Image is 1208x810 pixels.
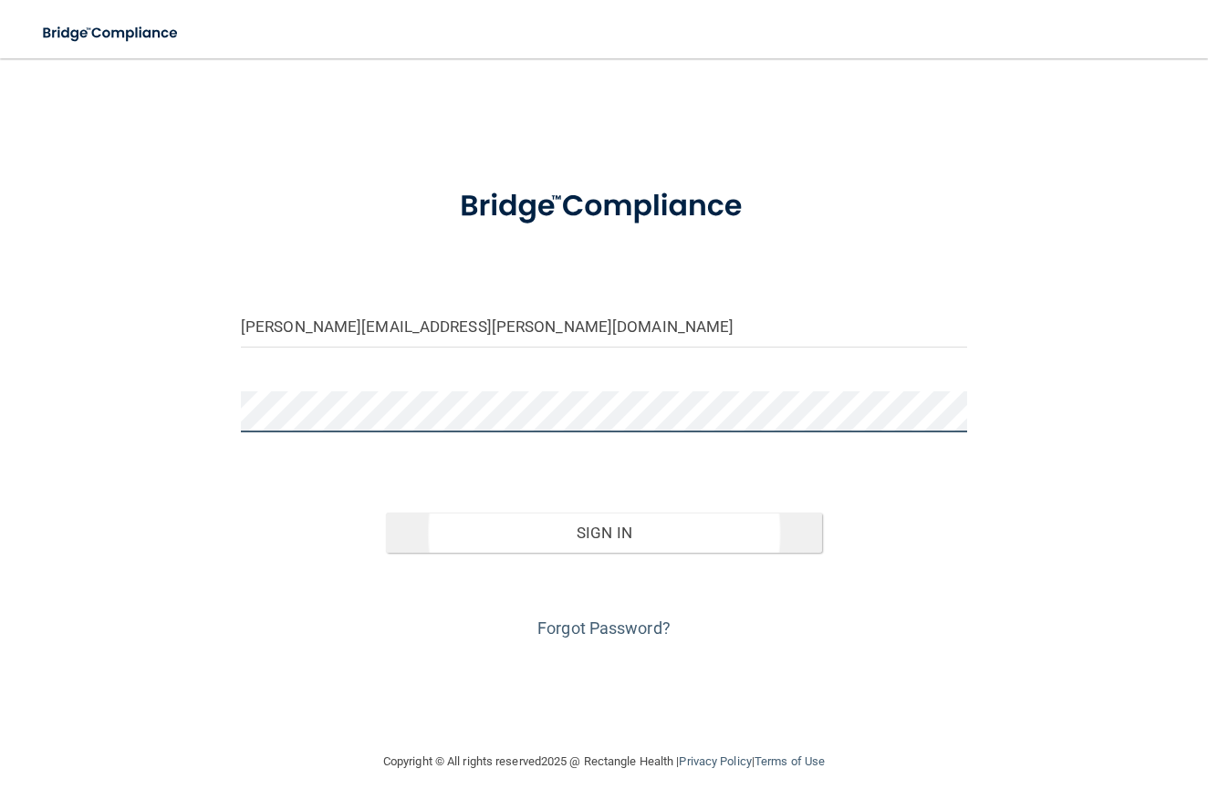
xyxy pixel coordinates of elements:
input: Email [241,306,967,348]
div: Copyright © All rights reserved 2025 @ Rectangle Health | | [271,732,937,791]
button: Sign In [386,513,822,553]
img: bridge_compliance_login_screen.278c3ca4.svg [27,15,195,52]
a: Forgot Password? [537,618,671,638]
a: Privacy Policy [679,754,751,768]
a: Terms of Use [755,754,825,768]
img: bridge_compliance_login_screen.278c3ca4.svg [429,168,778,245]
